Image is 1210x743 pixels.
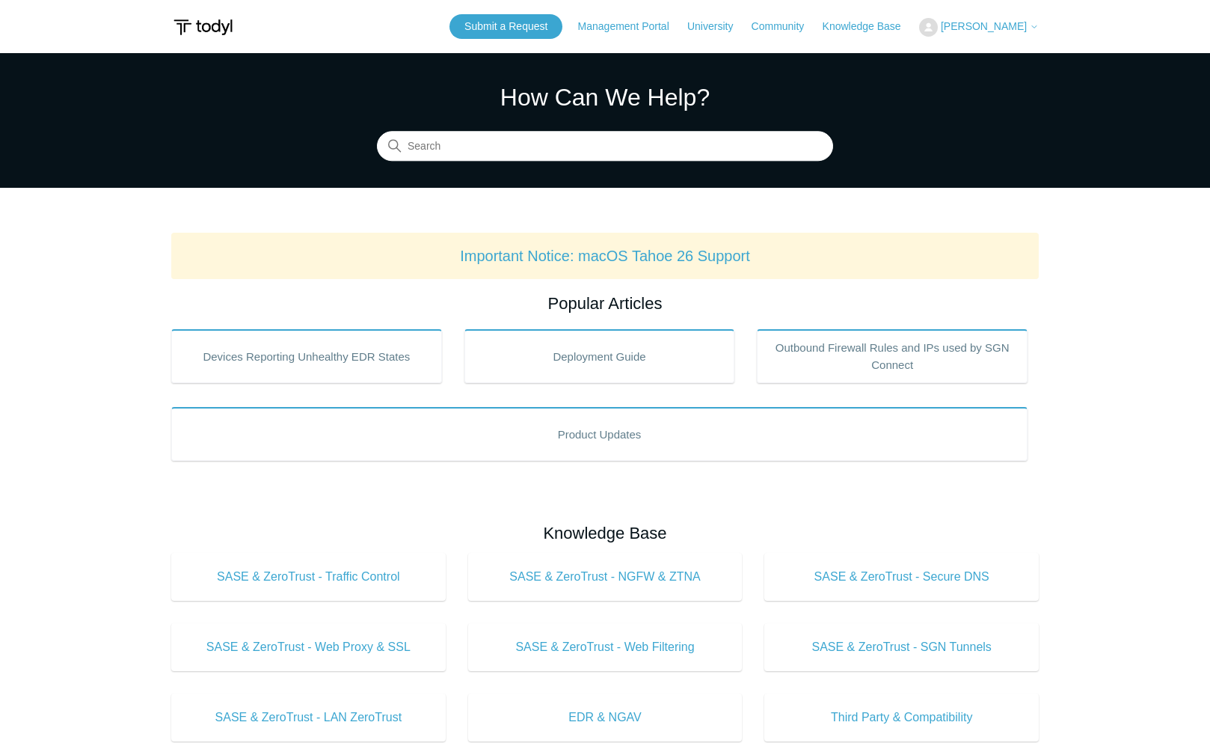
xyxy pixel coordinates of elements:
[823,19,916,34] a: Knowledge Base
[468,694,743,742] a: EDR & NGAV
[171,407,1028,461] a: Product Updates
[171,553,446,601] a: SASE & ZeroTrust - Traffic Control
[764,553,1039,601] a: SASE & ZeroTrust - Secure DNS
[787,638,1016,656] span: SASE & ZeroTrust - SGN Tunnels
[468,553,743,601] a: SASE & ZeroTrust - NGFW & ZTNA
[194,568,423,586] span: SASE & ZeroTrust - Traffic Control
[449,14,562,39] a: Submit a Request
[491,638,720,656] span: SASE & ZeroTrust - Web Filtering
[377,132,833,162] input: Search
[941,20,1027,32] span: [PERSON_NAME]
[171,329,442,383] a: Devices Reporting Unhealthy EDR States
[491,709,720,727] span: EDR & NGAV
[377,79,833,115] h1: How Can We Help?
[787,568,1016,586] span: SASE & ZeroTrust - Secure DNS
[171,13,235,41] img: Todyl Support Center Help Center home page
[171,521,1039,545] h2: Knowledge Base
[460,248,750,264] a: Important Notice: macOS Tahoe 26 Support
[578,19,684,34] a: Management Portal
[194,638,423,656] span: SASE & ZeroTrust - Web Proxy & SSL
[687,19,748,34] a: University
[171,291,1039,316] h2: Popular Articles
[468,623,743,671] a: SASE & ZeroTrust - Web Filtering
[757,329,1028,383] a: Outbound Firewall Rules and IPs used by SGN Connect
[764,694,1039,742] a: Third Party & Compatibility
[171,694,446,742] a: SASE & ZeroTrust - LAN ZeroTrust
[464,329,735,383] a: Deployment Guide
[171,623,446,671] a: SASE & ZeroTrust - Web Proxy & SSL
[787,709,1016,727] span: Third Party & Compatibility
[752,19,820,34] a: Community
[491,568,720,586] span: SASE & ZeroTrust - NGFW & ZTNA
[194,709,423,727] span: SASE & ZeroTrust - LAN ZeroTrust
[919,18,1039,37] button: [PERSON_NAME]
[764,623,1039,671] a: SASE & ZeroTrust - SGN Tunnels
